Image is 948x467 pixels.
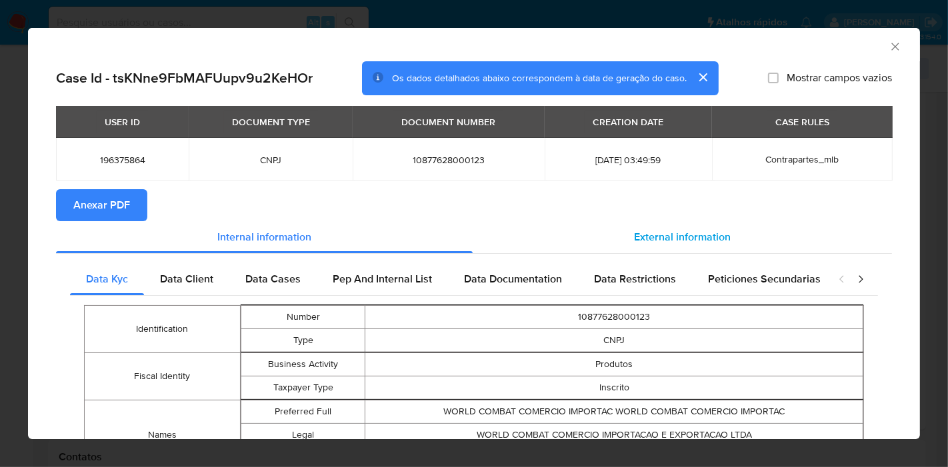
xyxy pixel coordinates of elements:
[241,376,365,399] td: Taxpayer Type
[333,271,432,286] span: Pep And Internal List
[594,271,676,286] span: Data Restrictions
[365,400,863,423] td: WORLD COMBAT COMERCIO IMPORTAC WORLD COMBAT COMERCIO IMPORTAC
[561,154,696,166] span: [DATE] 03:49:59
[708,271,821,286] span: Peticiones Secundarias
[365,376,863,399] td: Inscrito
[241,352,365,376] td: Business Activity
[365,423,863,446] td: WORLD COMBAT COMERCIO IMPORTACAO E EXPORTACAO LTDA
[241,400,365,423] td: Preferred Full
[765,153,839,166] span: Contrapartes_mlb
[160,271,213,286] span: Data Client
[687,61,719,93] button: cerrar
[56,189,147,221] button: Anexar PDF
[70,263,825,295] div: Detailed internal info
[217,229,311,244] span: Internal information
[634,229,731,244] span: External information
[365,305,863,328] td: 10877628000123
[365,328,863,352] td: CNPJ
[205,154,337,166] span: CNPJ
[767,111,837,133] div: CASE RULES
[464,271,562,286] span: Data Documentation
[889,40,901,52] button: Fechar a janela
[241,305,365,328] td: Number
[56,69,313,87] h2: Case Id - tsKNne9FbMAFUupv9u2KeHOr
[224,111,318,133] div: DOCUMENT TYPE
[56,221,892,253] div: Detailed info
[97,111,148,133] div: USER ID
[245,271,301,286] span: Data Cases
[241,423,365,446] td: Legal
[241,328,365,352] td: Type
[369,154,528,166] span: 10877628000123
[73,191,130,220] span: Anexar PDF
[585,111,671,133] div: CREATION DATE
[28,28,920,439] div: closure-recommendation-modal
[85,352,241,400] td: Fiscal Identity
[393,111,503,133] div: DOCUMENT NUMBER
[392,71,687,85] span: Os dados detalhados abaixo correspondem à data de geração do caso.
[365,352,863,376] td: Produtos
[768,73,779,83] input: Mostrar campos vazios
[787,71,892,85] span: Mostrar campos vazios
[85,305,241,352] td: Identification
[86,271,128,286] span: Data Kyc
[72,154,173,166] span: 196375864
